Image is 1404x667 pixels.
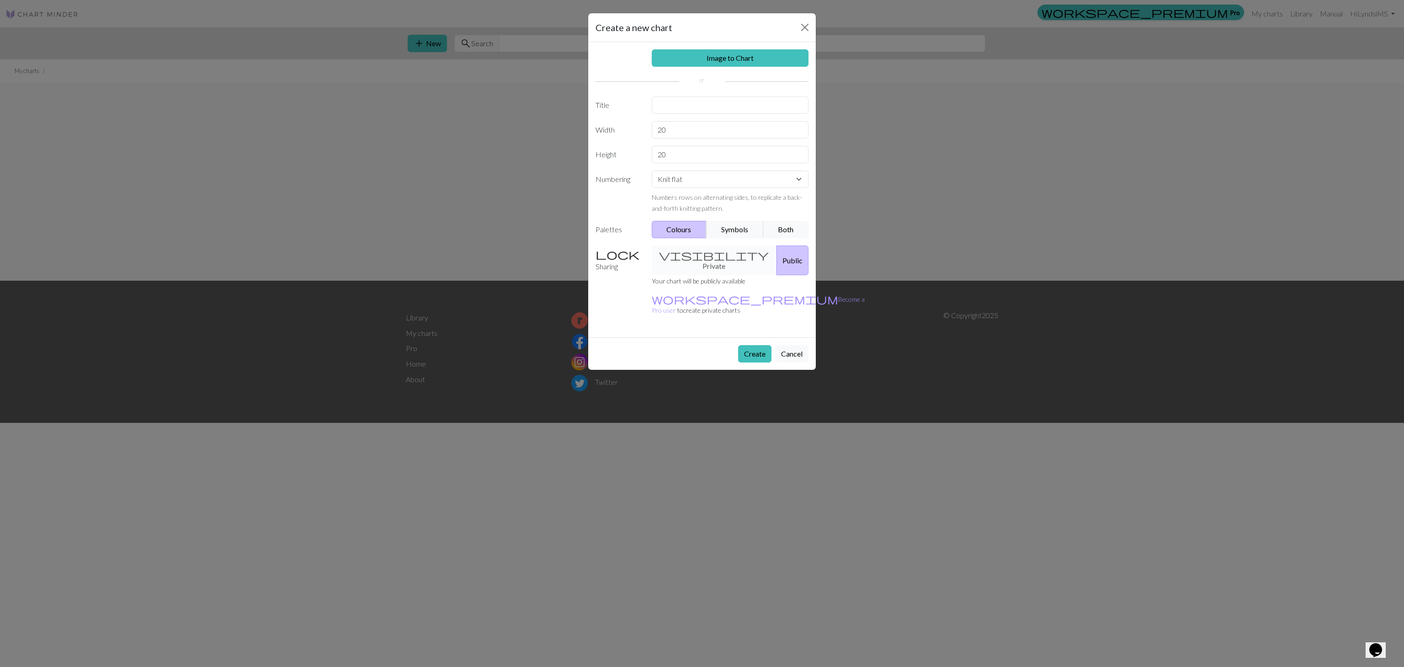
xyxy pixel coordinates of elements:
label: Height [590,146,646,163]
label: Sharing [590,245,646,275]
button: Cancel [775,345,808,363]
label: Title [590,96,646,114]
button: Public [776,245,808,275]
label: Numbering [590,171,646,213]
button: Colours [652,221,707,238]
small: to create private charts [652,295,865,314]
h5: Create a new chart [596,21,672,34]
span: workspace_premium [652,293,838,305]
button: Close [798,20,812,35]
label: Palettes [590,221,646,238]
button: Symbols [706,221,764,238]
button: Create [738,345,771,363]
iframe: chat widget [1366,630,1395,658]
a: Image to Chart [652,49,809,67]
a: Become a Pro user [652,295,865,314]
label: Width [590,121,646,139]
button: Both [763,221,809,238]
small: Your chart will be publicly available [652,277,745,285]
small: Numbers rows on alternating sides, to replicate a back-and-forth knitting pattern. [652,193,802,212]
